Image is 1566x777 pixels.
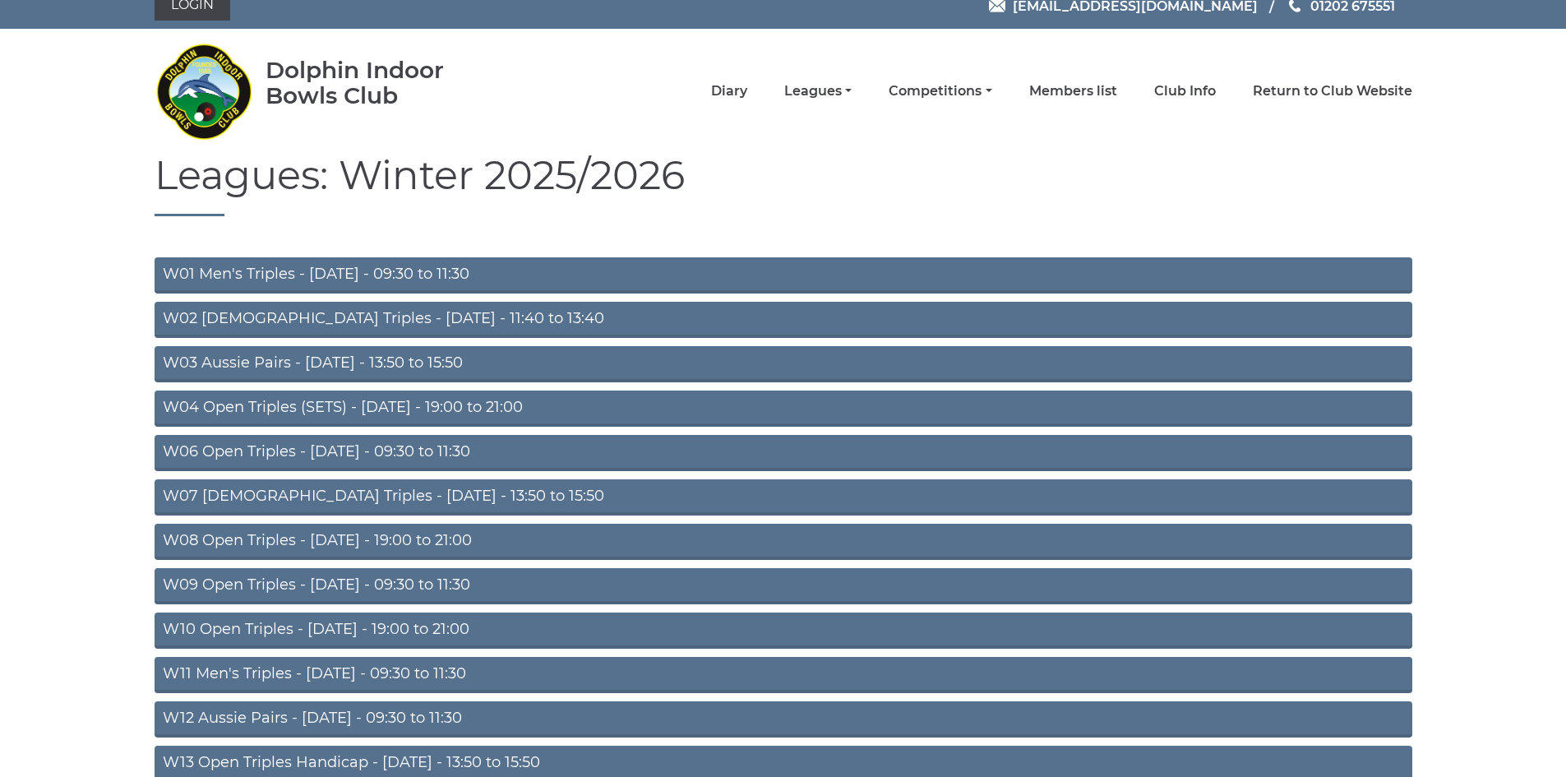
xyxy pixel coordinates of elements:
[155,257,1412,294] a: W01 Men's Triples - [DATE] - 09:30 to 11:30
[266,58,497,109] div: Dolphin Indoor Bowls Club
[1029,82,1117,100] a: Members list
[155,568,1412,604] a: W09 Open Triples - [DATE] - 09:30 to 11:30
[155,657,1412,693] a: W11 Men's Triples - [DATE] - 09:30 to 11:30
[155,391,1412,427] a: W04 Open Triples (SETS) - [DATE] - 19:00 to 21:00
[155,302,1412,338] a: W02 [DEMOGRAPHIC_DATA] Triples - [DATE] - 11:40 to 13:40
[155,613,1412,649] a: W10 Open Triples - [DATE] - 19:00 to 21:00
[1154,82,1216,100] a: Club Info
[155,435,1412,471] a: W06 Open Triples - [DATE] - 09:30 to 11:30
[1253,82,1412,100] a: Return to Club Website
[889,82,991,100] a: Competitions
[155,524,1412,560] a: W08 Open Triples - [DATE] - 19:00 to 21:00
[155,154,1412,216] h1: Leagues: Winter 2025/2026
[155,346,1412,382] a: W03 Aussie Pairs - [DATE] - 13:50 to 15:50
[784,82,852,100] a: Leagues
[155,701,1412,738] a: W12 Aussie Pairs - [DATE] - 09:30 to 11:30
[711,82,747,100] a: Diary
[155,479,1412,516] a: W07 [DEMOGRAPHIC_DATA] Triples - [DATE] - 13:50 to 15:50
[155,34,253,149] img: Dolphin Indoor Bowls Club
